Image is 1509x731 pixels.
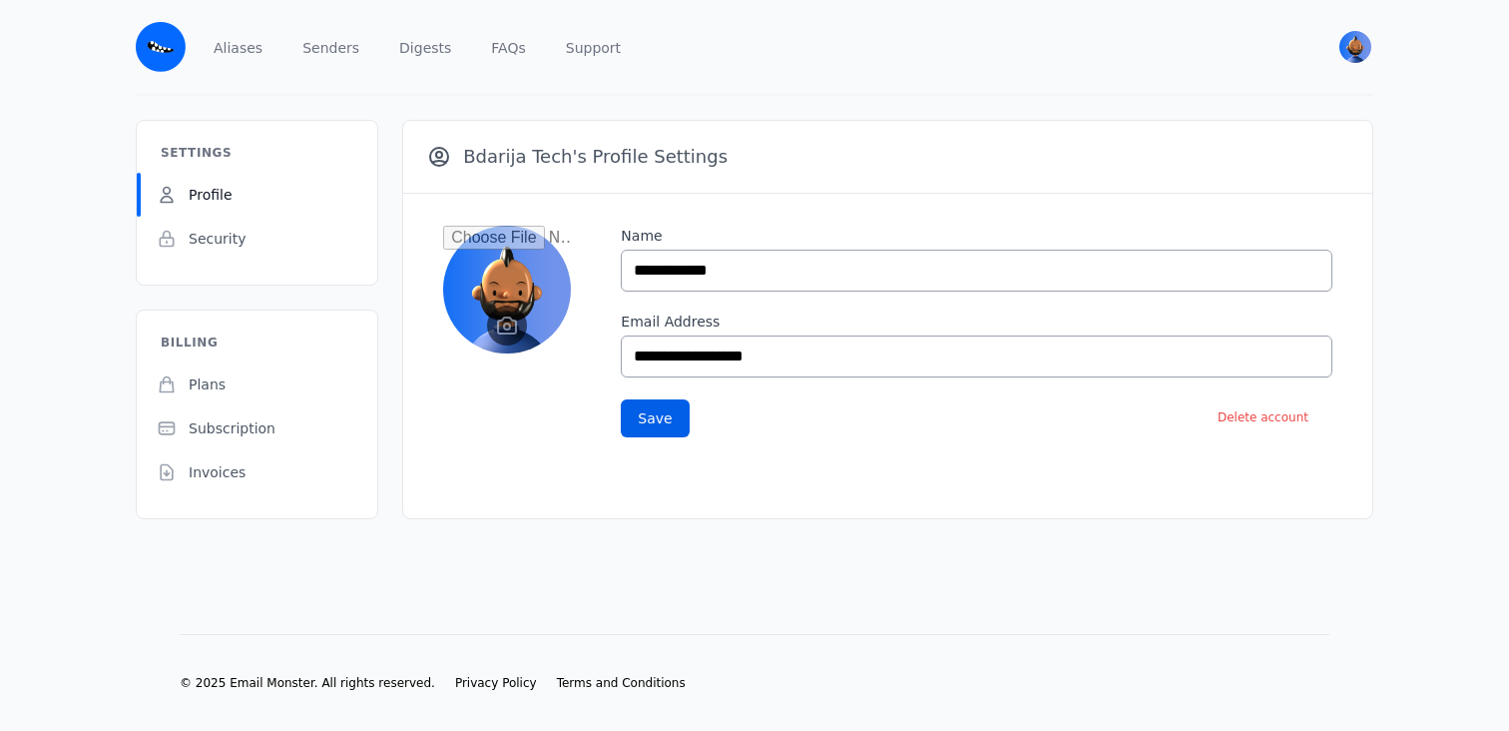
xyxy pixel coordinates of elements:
[136,22,186,72] img: Email Monster
[455,675,537,691] a: Privacy Policy
[455,676,537,690] span: Privacy Policy
[1202,397,1324,437] button: Delete account
[137,145,255,173] h3: Settings
[557,676,686,690] span: Terms and Conditions
[427,145,728,169] h3: Bdarija Tech's Profile Settings
[189,185,233,205] span: Profile
[137,450,377,494] a: Invoices
[621,312,1332,332] label: Email Address
[180,675,435,691] li: © 2025 Email Monster. All rights reserved.
[189,418,275,438] span: Subscription
[137,406,377,450] a: Subscription
[621,399,689,437] button: Save
[189,462,246,482] span: Invoices
[137,363,377,406] a: Plans
[137,173,377,217] a: Profile
[1337,29,1373,65] button: User menu
[1339,31,1371,63] img: Bdarija Tech's Avatar
[137,335,242,363] h3: Billing
[189,374,226,394] span: Plans
[137,217,377,261] a: Security
[189,229,247,249] span: Security
[621,226,1332,246] label: Name
[557,675,686,691] a: Terms and Conditions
